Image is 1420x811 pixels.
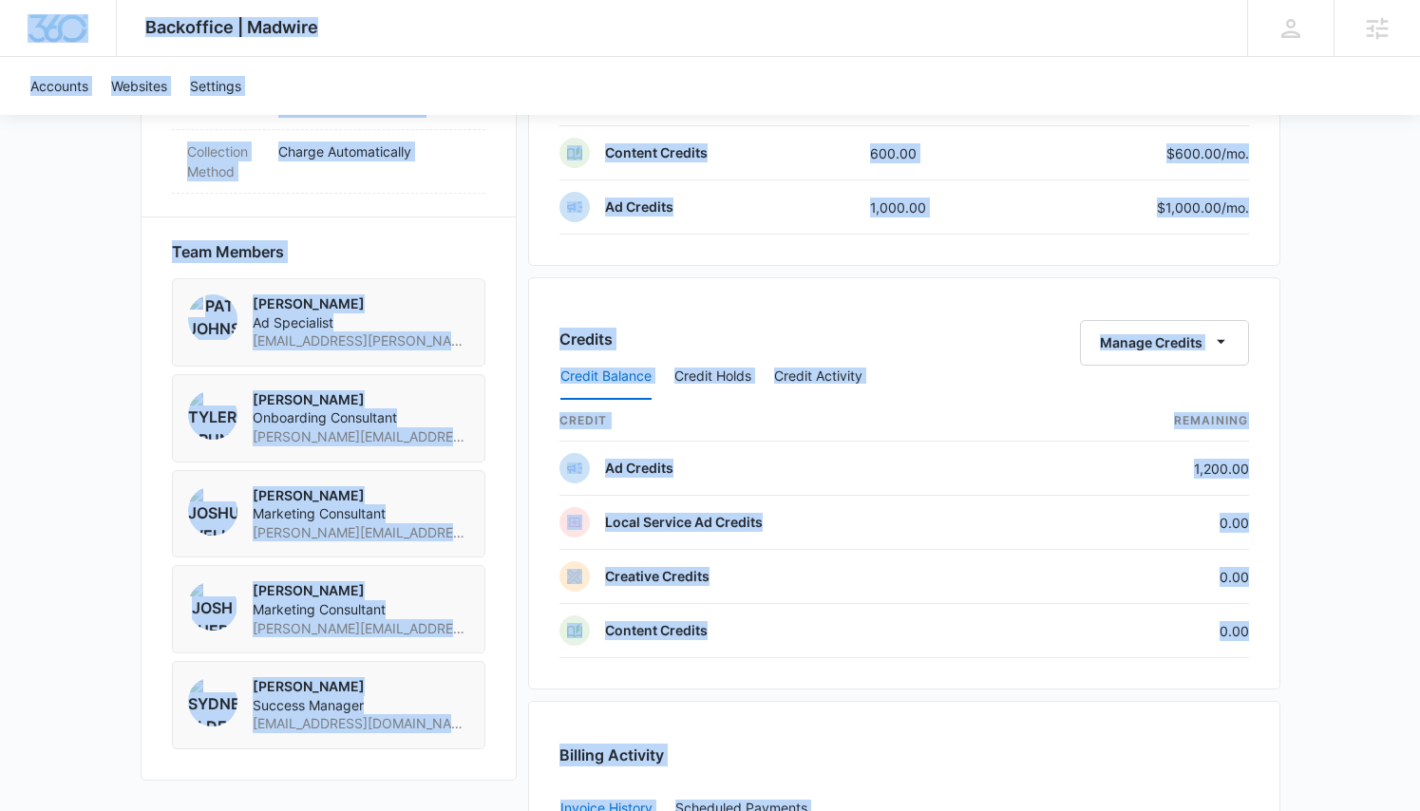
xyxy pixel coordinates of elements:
td: 600.00 [855,126,1017,180]
p: [PERSON_NAME] [253,294,469,313]
p: Ad Credits [605,459,673,478]
td: 0.00 [1048,496,1249,550]
a: Accounts [19,57,100,115]
p: $600.00 [1160,143,1249,163]
p: Ad Credits [605,198,673,217]
span: [PERSON_NAME][EMAIL_ADDRESS][PERSON_NAME][DOMAIN_NAME] [253,427,469,446]
p: [PERSON_NAME] [253,677,469,696]
p: Content Credits [605,143,708,162]
td: 0.00 [1048,604,1249,658]
td: 1,000.00 [855,180,1017,235]
span: Success Manager [253,696,469,715]
button: Credit Activity [774,354,862,400]
dt: Collection Method [187,141,263,181]
span: Marketing Consultant [253,504,469,523]
div: Collection MethodCharge Automatically [172,130,485,194]
p: [PERSON_NAME] [253,581,469,600]
th: Remaining [1048,401,1249,442]
button: Credit Balance [560,354,652,400]
span: Backoffice | Madwire [145,17,318,37]
p: Content Credits [605,621,708,640]
a: Settings [179,57,253,115]
span: [PERSON_NAME][EMAIL_ADDRESS][PERSON_NAME][DOMAIN_NAME] [253,619,469,638]
span: Team Members [172,240,284,263]
img: Pat Johnson [188,294,237,344]
h3: Credits [559,328,613,350]
span: /mo. [1221,145,1249,161]
img: Tyler Brungardt [188,390,237,440]
button: Manage Credits [1080,320,1249,366]
span: /mo. [1221,199,1249,216]
td: 0.00 [1048,550,1249,604]
p: Local Service Ad Credits [605,513,763,532]
button: Credit Holds [674,354,751,400]
p: [PERSON_NAME] [253,486,469,505]
span: Onboarding Consultant [253,408,469,427]
img: Sydney Elder [188,677,237,726]
span: [PERSON_NAME][EMAIL_ADDRESS][PERSON_NAME][DOMAIN_NAME] [253,523,469,542]
span: [EMAIL_ADDRESS][PERSON_NAME][DOMAIN_NAME] [253,331,469,350]
p: [PERSON_NAME] [253,390,469,409]
span: [EMAIL_ADDRESS][DOMAIN_NAME] [253,714,469,733]
span: Marketing Consultant [253,600,469,619]
h3: Billing Activity [559,744,1249,766]
p: $1,000.00 [1157,198,1249,217]
a: Websites [100,57,179,115]
td: 1,200.00 [1048,442,1249,496]
p: Creative Credits [605,567,710,586]
img: Josh Sherman [188,581,237,631]
img: Joshua Wells [188,486,237,536]
span: Ad Specialist [253,313,469,332]
th: credit [559,401,1048,442]
p: Charge Automatically [278,141,470,161]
